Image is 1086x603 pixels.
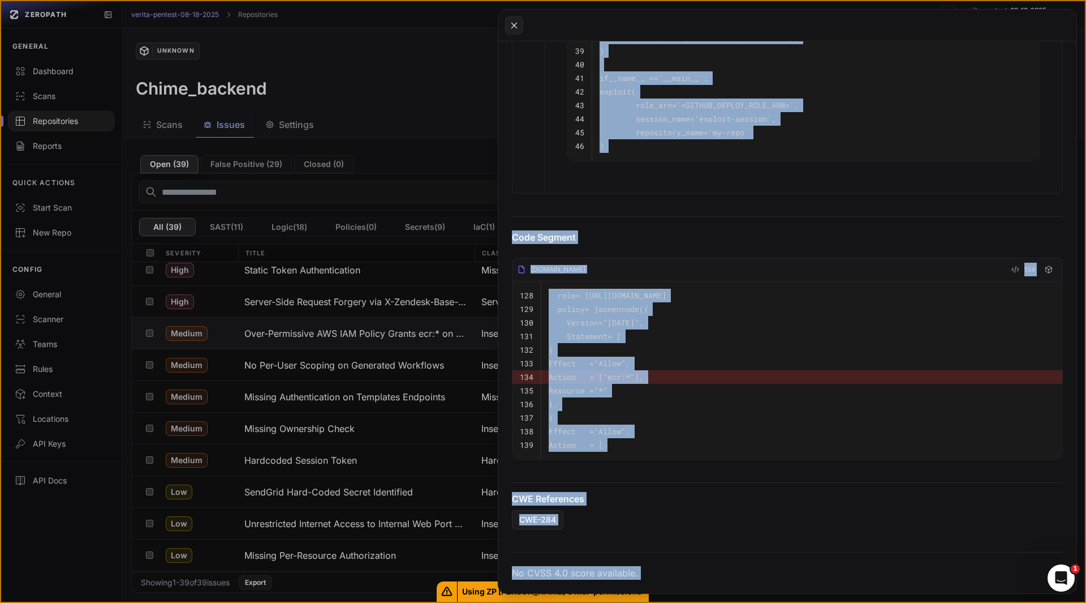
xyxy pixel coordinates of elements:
code: ) [600,141,604,151]
span: Version [567,318,598,328]
code: 134 [520,372,533,382]
code: 136 [520,399,533,409]
code: 133 [520,358,533,369]
code: Resource = [549,386,607,396]
code: = jsonencode({ [549,304,648,314]
p: No CVSS 4.0 score available. [512,566,1063,580]
a: CWE-284 [512,510,563,529]
code: Action = [ ], [549,372,644,382]
span: CWE-284 [519,514,556,525]
code: 130 [520,318,533,328]
span: role [558,290,576,301]
code: 137 [520,413,533,423]
code: = [ [549,331,621,341]
code: 129 [520,304,533,314]
iframe: Intercom live chat [1048,564,1075,592]
span: 134 [1024,263,1035,276]
span: 1 [1071,564,1080,574]
code: { [549,413,553,423]
div: [DOMAIN_NAME] [517,265,585,274]
code: 131 [520,331,533,341]
span: "Allow" [594,358,626,369]
span: Statement [567,331,607,341]
code: 138 [520,426,533,437]
code: 135 [520,386,533,396]
h4: CWE References [512,492,1063,506]
span: Using ZP [PERSON_NAME]'s MSP permissions [458,581,649,602]
code: Effect = , [549,426,630,437]
span: "Allow" [594,426,626,437]
code: 128 [520,290,533,301]
code: }, [549,399,558,409]
h4: Code Segment [512,230,1063,244]
code: { [549,345,553,355]
code: = , [549,318,644,328]
code: Action = [ [549,440,603,450]
code: 132 [520,345,533,355]
code: 46 [575,141,584,151]
span: "[DATE]" [603,318,639,328]
code: 139 [520,440,533,450]
code: = [URL][DOMAIN_NAME] [549,290,666,301]
span: "ecr:*" [603,372,635,382]
code: Effect = , [549,358,630,369]
span: policy [558,304,585,314]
